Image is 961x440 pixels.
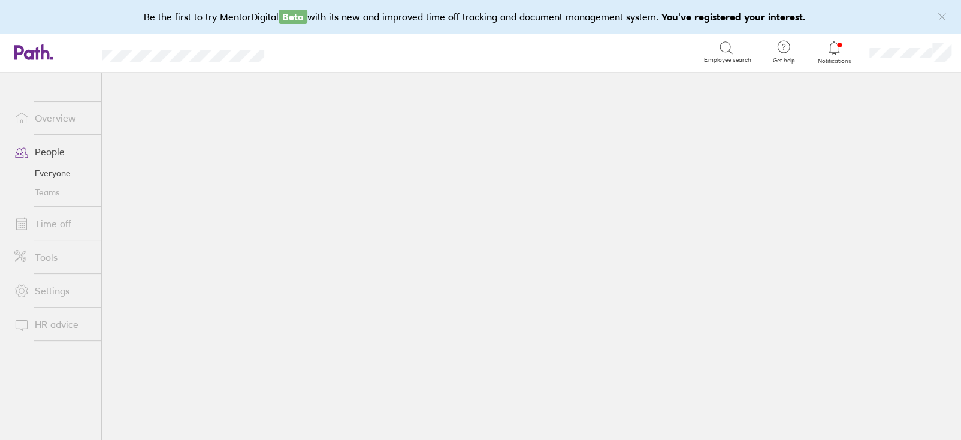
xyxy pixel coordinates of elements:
[5,106,101,130] a: Overview
[764,57,803,64] span: Get help
[5,140,101,164] a: People
[5,312,101,336] a: HR advice
[5,164,101,183] a: Everyone
[5,212,101,236] a: Time off
[297,46,327,57] div: Search
[5,279,101,303] a: Settings
[144,10,818,24] div: Be the first to try MentorDigital with its new and improved time off tracking and document manage...
[815,40,854,65] a: Notifications
[279,10,307,24] span: Beta
[815,58,854,65] span: Notifications
[5,183,101,202] a: Teams
[661,11,806,23] b: You've registered your interest.
[704,56,751,64] span: Employee search
[5,245,101,269] a: Tools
